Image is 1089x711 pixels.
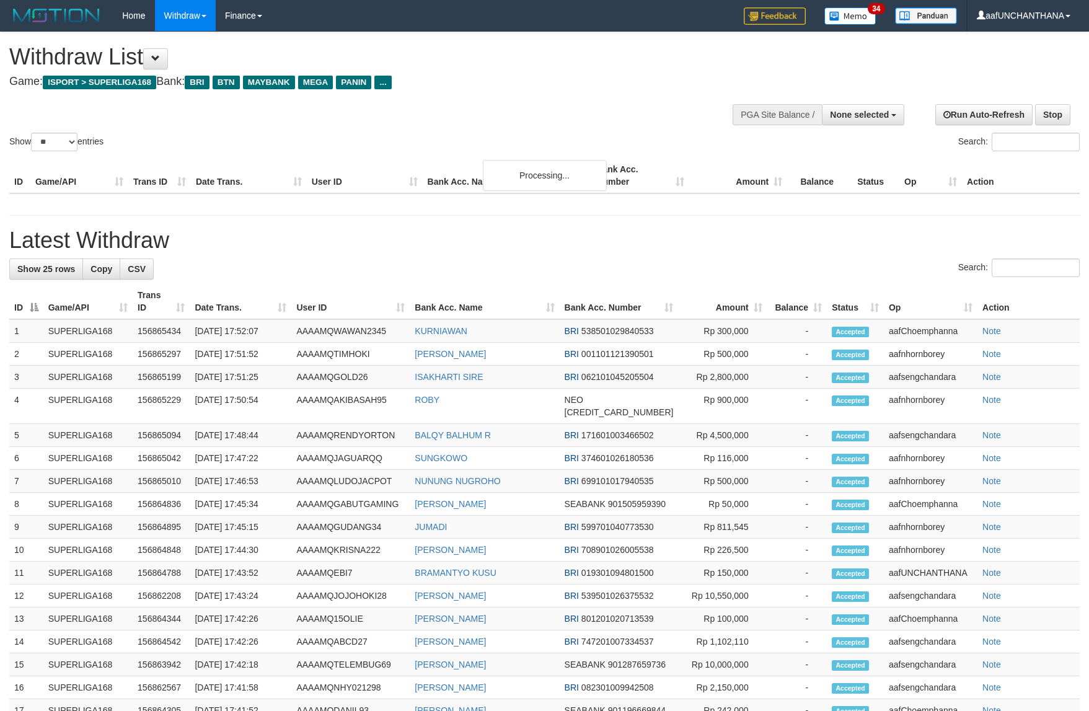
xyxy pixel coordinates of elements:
a: Note [982,637,1001,647]
td: aafnhornborey [884,539,977,562]
td: AAAAMQTELEMBUG69 [291,653,410,676]
td: SUPERLIGA168 [43,585,133,607]
a: ISAKHARTI SIRE [415,372,483,382]
td: 156864895 [133,516,190,539]
h4: Game: Bank: [9,76,713,88]
td: Rp 300,000 [678,319,767,343]
input: Search: [992,133,1080,151]
th: Game/API: activate to sort column ascending [43,284,133,319]
span: BTN [213,76,240,89]
a: SUNGKOWO [415,453,467,463]
a: JUMADI [415,522,447,532]
th: Action [977,284,1080,319]
td: - [767,653,827,676]
td: 9 [9,516,43,539]
a: [PERSON_NAME] [415,660,486,669]
a: BRAMANTYO KUSU [415,568,496,578]
td: - [767,424,827,447]
td: AAAAMQLUDOJACPOT [291,470,410,493]
td: 2 [9,343,43,366]
td: [DATE] 17:46:53 [190,470,291,493]
td: - [767,607,827,630]
td: 156864788 [133,562,190,585]
td: 15 [9,653,43,676]
td: AAAAMQGOLD26 [291,366,410,389]
th: Bank Acc. Name: activate to sort column ascending [410,284,559,319]
td: aafsengchandara [884,366,977,389]
div: Processing... [483,160,607,191]
span: 34 [868,3,884,14]
th: Bank Acc. Number [591,158,689,193]
td: [DATE] 17:50:54 [190,389,291,424]
td: - [767,493,827,516]
td: [DATE] 17:51:25 [190,366,291,389]
span: Copy 5859459297850900 to clipboard [565,407,674,417]
td: AAAAMQTIMHOKI [291,343,410,366]
td: aafChoemphanna [884,319,977,343]
th: Balance: activate to sort column ascending [767,284,827,319]
span: BRI [565,476,579,486]
img: Button%20Memo.svg [824,7,876,25]
a: Note [982,614,1001,624]
img: panduan.png [895,7,957,24]
a: [PERSON_NAME] [415,349,486,359]
td: Rp 1,102,110 [678,630,767,653]
td: aafnhornborey [884,389,977,424]
td: Rp 100,000 [678,607,767,630]
span: Copy 747201007334537 to clipboard [581,637,654,647]
th: Date Trans.: activate to sort column ascending [190,284,291,319]
span: Copy 062101045205504 to clipboard [581,372,654,382]
a: NUNUNG NUGROHO [415,476,500,486]
td: SUPERLIGA168 [43,366,133,389]
a: Copy [82,258,120,280]
td: 156865229 [133,389,190,424]
td: [DATE] 17:43:52 [190,562,291,585]
td: aafUNCHANTHANA [884,562,977,585]
span: BRI [565,637,579,647]
td: aafsengchandara [884,630,977,653]
td: AAAAMQRENDYORTON [291,424,410,447]
td: SUPERLIGA168 [43,653,133,676]
td: AAAAMQGABUTGAMING [291,493,410,516]
span: CSV [128,264,146,274]
label: Show entries [9,133,104,151]
td: - [767,562,827,585]
a: [PERSON_NAME] [415,591,486,601]
td: - [767,585,827,607]
td: [DATE] 17:45:15 [190,516,291,539]
th: Bank Acc. Number: activate to sort column ascending [560,284,679,319]
td: - [767,470,827,493]
td: aafChoemphanna [884,607,977,630]
span: Copy [90,264,112,274]
td: aafsengchandara [884,424,977,447]
td: 16 [9,676,43,699]
td: 156863942 [133,653,190,676]
td: aafnhornborey [884,470,977,493]
td: [DATE] 17:52:07 [190,319,291,343]
td: AAAAMQABCD27 [291,630,410,653]
span: Accepted [832,545,869,556]
span: MEGA [298,76,333,89]
a: KURNIAWAN [415,326,467,336]
td: aafChoemphanna [884,493,977,516]
th: Status: activate to sort column ascending [827,284,884,319]
td: Rp 500,000 [678,343,767,366]
td: 12 [9,585,43,607]
span: BRI [185,76,209,89]
td: aafnhornborey [884,516,977,539]
span: BRI [565,682,579,692]
td: SUPERLIGA168 [43,424,133,447]
td: AAAAMQJOJOHOKI28 [291,585,410,607]
td: - [767,319,827,343]
td: AAAAMQWAWAN2345 [291,319,410,343]
td: 8 [9,493,43,516]
h1: Withdraw List [9,45,713,69]
td: SUPERLIGA168 [43,676,133,699]
span: BRI [565,430,579,440]
a: Note [982,591,1001,601]
th: User ID: activate to sort column ascending [291,284,410,319]
td: 156862567 [133,676,190,699]
a: Note [982,349,1001,359]
td: 156865042 [133,447,190,470]
span: Accepted [832,373,869,383]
